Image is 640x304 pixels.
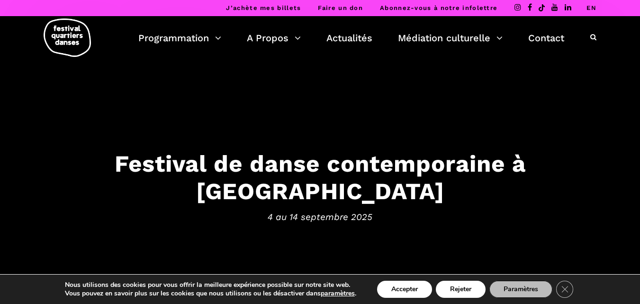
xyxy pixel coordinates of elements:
span: 4 au 14 septembre 2025 [27,210,614,224]
button: Rejeter [436,281,486,298]
a: EN [586,4,596,11]
a: Faire un don [318,4,363,11]
h3: Festival de danse contemporaine à [GEOGRAPHIC_DATA] [27,149,614,205]
a: Médiation culturelle [398,30,503,46]
button: paramètres [321,289,355,298]
button: Paramètres [489,281,552,298]
a: A Propos [247,30,301,46]
img: logo-fqd-med [44,18,91,57]
a: J’achète mes billets [226,4,301,11]
a: Contact [528,30,564,46]
a: Actualités [326,30,372,46]
p: Vous pouvez en savoir plus sur les cookies que nous utilisons ou les désactiver dans . [65,289,356,298]
button: Accepter [377,281,432,298]
a: Abonnez-vous à notre infolettre [380,4,497,11]
button: Close GDPR Cookie Banner [556,281,573,298]
p: Nous utilisons des cookies pour vous offrir la meilleure expérience possible sur notre site web. [65,281,356,289]
a: Programmation [138,30,221,46]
